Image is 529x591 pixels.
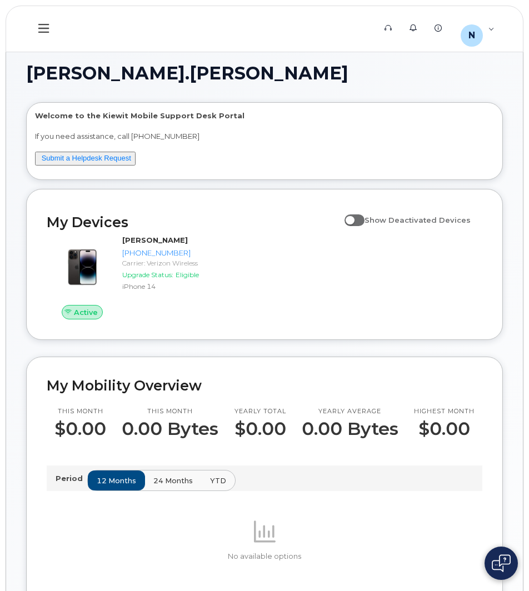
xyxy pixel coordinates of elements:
[47,377,482,394] h2: My Mobility Overview
[345,209,353,218] input: Show Deactivated Devices
[234,419,286,439] p: $0.00
[35,111,494,121] p: Welcome to the Kiewit Mobile Support Desk Portal
[414,407,475,416] p: Highest month
[56,241,109,294] img: image20231002-3703462-njx0qo.jpeg
[35,131,494,142] p: If you need assistance, call [PHONE_NUMBER]
[35,152,136,166] button: Submit a Helpdesk Request
[302,419,398,439] p: 0.00 Bytes
[47,552,482,562] p: No available options
[122,248,253,258] div: [PHONE_NUMBER]
[210,475,226,486] span: YTD
[54,407,106,416] p: This month
[122,258,253,268] div: Carrier: Verizon Wireless
[302,407,398,416] p: Yearly average
[54,419,106,439] p: $0.00
[122,236,188,244] strong: [PERSON_NAME]
[47,214,339,231] h2: My Devices
[492,554,511,572] img: Open chat
[365,216,471,224] span: Show Deactivated Devices
[47,235,258,319] a: Active[PERSON_NAME][PHONE_NUMBER]Carrier: Verizon WirelessUpgrade Status:EligibleiPhone 14
[122,407,218,416] p: This month
[176,271,199,279] span: Eligible
[74,307,98,318] span: Active
[122,282,253,291] div: iPhone 14
[122,271,173,279] span: Upgrade Status:
[414,419,475,439] p: $0.00
[26,65,348,82] span: [PERSON_NAME].[PERSON_NAME]
[56,473,87,484] p: Period
[122,419,218,439] p: 0.00 Bytes
[153,475,193,486] span: 24 months
[234,407,286,416] p: Yearly total
[42,154,131,162] a: Submit a Helpdesk Request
